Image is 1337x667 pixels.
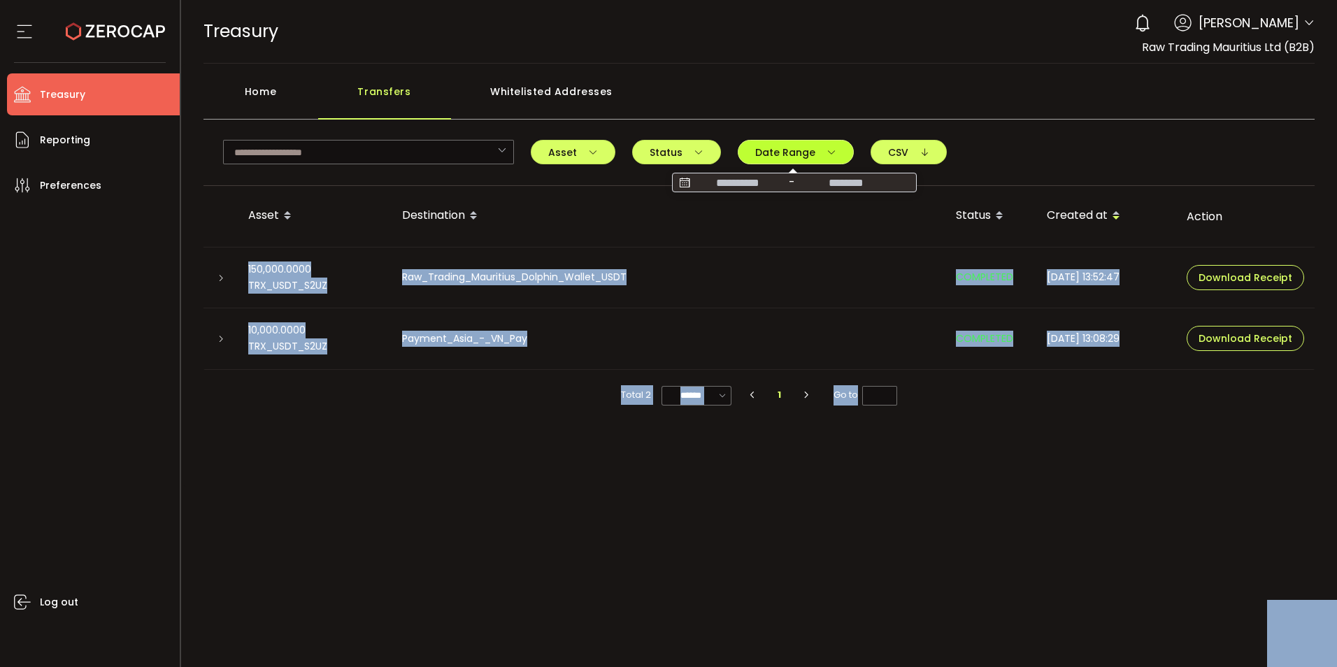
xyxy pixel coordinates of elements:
li: 1 [767,385,792,405]
button: CSV [871,140,947,164]
span: COMPLETED [956,331,1013,345]
div: Payment_Asia_-_VN_Pay [391,331,945,347]
span: Status [650,148,703,157]
div: Whitelisted Addresses [451,78,652,120]
div: Home [203,78,318,120]
span: COMPLETED [956,270,1013,284]
span: Log out [40,592,78,612]
span: [PERSON_NAME] [1199,13,1299,32]
span: CSV [888,148,929,157]
div: 150,000.0000 TRX_USDT_S2UZ [237,261,391,294]
span: Treasury [40,85,85,105]
iframe: Chat Widget [1267,600,1337,667]
span: Total 2 [621,385,651,405]
div: Destination [391,204,945,228]
div: Raw_Trading_Mauritius_Dolphin_Wallet_USDT [391,269,945,285]
button: Status [632,140,721,164]
span: - [782,175,801,189]
span: Go to [834,385,897,405]
span: Raw Trading Mauritius Ltd (B2B) [1142,39,1315,55]
span: Date Range [755,148,836,157]
div: Action [1175,208,1315,224]
button: Date Range [738,140,854,164]
div: 10,000.0000 TRX_USDT_S2UZ [237,322,391,354]
button: Asset [531,140,615,164]
span: Treasury [203,19,278,43]
div: [DATE] 13:08:29 [1036,331,1175,347]
div: Transfers [318,78,451,120]
span: Download Receipt [1199,333,1292,343]
span: Preferences [40,175,101,196]
div: Created at [1036,204,1175,228]
span: Download Receipt [1199,273,1292,282]
span: Asset [548,148,598,157]
button: Download Receipt [1187,265,1304,290]
div: Asset [237,204,391,228]
div: Status [945,204,1036,228]
button: Download Receipt [1187,326,1304,351]
div: [DATE] 13:52:47 [1036,269,1175,285]
span: Reporting [40,130,90,150]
